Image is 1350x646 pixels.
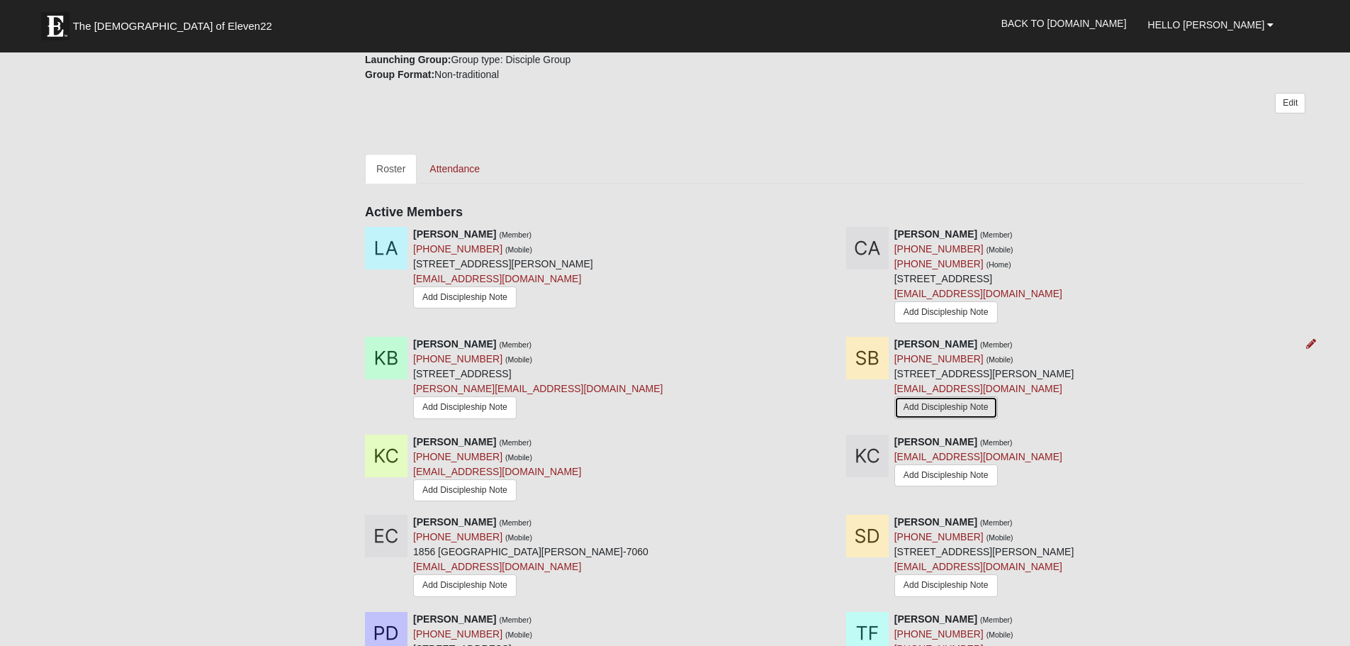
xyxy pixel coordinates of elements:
[894,531,984,542] a: [PHONE_NUMBER]
[1148,19,1265,30] span: Hello [PERSON_NAME]
[413,436,496,447] strong: [PERSON_NAME]
[894,451,1062,462] a: [EMAIL_ADDRESS][DOMAIN_NAME]
[413,353,502,364] a: [PHONE_NUMBER]
[499,230,531,239] small: (Member)
[413,383,663,394] a: [PERSON_NAME][EMAIL_ADDRESS][DOMAIN_NAME]
[894,396,998,418] a: Add Discipleship Note
[980,230,1013,239] small: (Member)
[413,531,502,542] a: [PHONE_NUMBER]
[1137,7,1285,43] a: Hello [PERSON_NAME]
[894,338,977,350] strong: [PERSON_NAME]
[34,5,317,40] a: The [DEMOGRAPHIC_DATA] of Eleven22
[505,533,532,542] small: (Mobile)
[413,243,502,255] a: [PHONE_NUMBER]
[365,154,417,184] a: Roster
[894,516,977,528] strong: [PERSON_NAME]
[894,613,977,625] strong: [PERSON_NAME]
[986,533,1013,542] small: (Mobile)
[413,273,581,284] a: [EMAIL_ADDRESS][DOMAIN_NAME]
[413,337,663,423] div: [STREET_ADDRESS]
[991,6,1137,41] a: Back to [DOMAIN_NAME]
[413,574,517,596] a: Add Discipleship Note
[980,518,1013,527] small: (Member)
[1275,93,1305,113] a: Edit
[413,396,517,418] a: Add Discipleship Note
[413,228,496,240] strong: [PERSON_NAME]
[413,466,581,477] a: [EMAIL_ADDRESS][DOMAIN_NAME]
[499,438,531,447] small: (Member)
[980,438,1013,447] small: (Member)
[413,516,496,528] strong: [PERSON_NAME]
[499,518,531,527] small: (Member)
[505,355,532,364] small: (Mobile)
[894,228,977,240] strong: [PERSON_NAME]
[413,286,517,308] a: Add Discipleship Note
[413,613,496,625] strong: [PERSON_NAME]
[499,340,531,349] small: (Member)
[505,453,532,462] small: (Mobile)
[894,561,1062,572] a: [EMAIL_ADDRESS][DOMAIN_NAME]
[894,258,984,269] a: [PHONE_NUMBER]
[894,301,998,323] a: Add Discipleship Note
[894,288,1062,299] a: [EMAIL_ADDRESS][DOMAIN_NAME]
[418,154,491,184] a: Attendance
[986,245,1013,254] small: (Mobile)
[413,515,648,601] div: 1856 [GEOGRAPHIC_DATA][PERSON_NAME]-7060
[413,227,593,312] div: [STREET_ADDRESS][PERSON_NAME]
[986,260,1011,269] small: (Home)
[499,616,531,624] small: (Member)
[894,337,1074,422] div: [STREET_ADDRESS][PERSON_NAME]
[365,205,1305,221] h4: Active Members
[894,515,1074,600] div: [STREET_ADDRESS][PERSON_NAME]
[894,464,998,486] a: Add Discipleship Note
[365,69,434,80] strong: Group Format:
[894,353,984,364] a: [PHONE_NUMBER]
[894,574,998,596] a: Add Discipleship Note
[413,561,581,572] a: [EMAIL_ADDRESS][DOMAIN_NAME]
[413,338,496,350] strong: [PERSON_NAME]
[41,12,69,40] img: Eleven22 logo
[413,479,517,501] a: Add Discipleship Note
[986,355,1013,364] small: (Mobile)
[413,451,502,462] a: [PHONE_NUMBER]
[894,243,984,255] a: [PHONE_NUMBER]
[73,19,272,33] span: The [DEMOGRAPHIC_DATA] of Eleven22
[894,436,977,447] strong: [PERSON_NAME]
[894,383,1062,394] a: [EMAIL_ADDRESS][DOMAIN_NAME]
[365,54,451,65] strong: Launching Group:
[505,245,532,254] small: (Mobile)
[980,340,1013,349] small: (Member)
[980,616,1013,624] small: (Member)
[894,227,1062,327] div: [STREET_ADDRESS]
